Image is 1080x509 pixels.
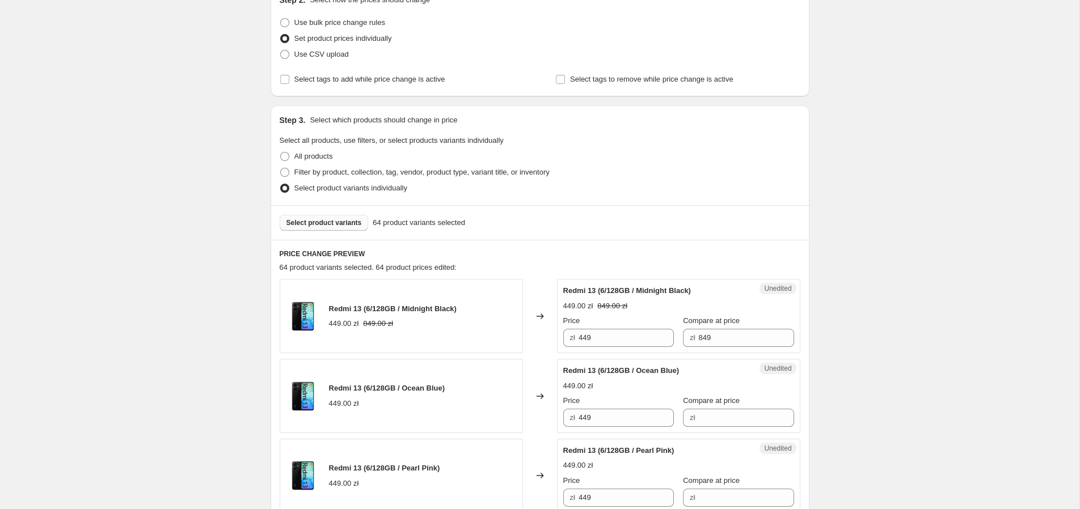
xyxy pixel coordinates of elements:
img: 16190_Redmi13-Black-1-1600px_80x.png [286,459,320,493]
span: All products [294,152,333,160]
span: Unedited [764,284,791,293]
h6: PRICE CHANGE PREVIEW [280,249,800,258]
p: Select which products should change in price [310,114,457,126]
div: 449.00 zł [563,380,593,392]
span: Select product variants [286,218,362,227]
img: 16190_Redmi13-Black-1-1600px_80x.png [286,299,320,333]
span: Unedited [764,364,791,373]
span: zł [690,413,695,422]
span: Redmi 13 (6/128GB / Pearl Pink) [563,446,674,455]
span: Compare at price [683,396,740,405]
div: 449.00 zł [329,398,359,409]
span: Set product prices individually [294,34,392,43]
strike: 849.00 zł [363,318,393,329]
span: Compare at price [683,476,740,485]
span: Redmi 13 (6/128GB / Ocean Blue) [329,384,445,392]
span: zł [570,493,575,502]
span: Use bulk price change rules [294,18,385,27]
span: Redmi 13 (6/128GB / Midnight Black) [563,286,691,295]
span: 64 product variants selected. 64 product prices edited: [280,263,457,272]
div: 449.00 zł [329,478,359,489]
span: Unedited [764,444,791,453]
span: Redmi 13 (6/128GB / Pearl Pink) [329,464,440,472]
span: Select tags to remove while price change is active [570,75,733,83]
span: Use CSV upload [294,50,349,58]
span: zł [690,493,695,502]
span: Compare at price [683,316,740,325]
span: Price [563,316,580,325]
span: zł [570,333,575,342]
span: Price [563,476,580,485]
button: Select product variants [280,215,369,231]
h2: Step 3. [280,114,306,126]
div: 449.00 zł [329,318,359,329]
div: 449.00 zł [563,300,593,312]
span: Select product variants individually [294,184,407,192]
span: Select all products, use filters, or select products variants individually [280,136,504,145]
span: Redmi 13 (6/128GB / Midnight Black) [329,304,457,313]
span: 64 product variants selected [373,217,465,228]
div: 449.00 zł [563,460,593,471]
span: Select tags to add while price change is active [294,75,445,83]
span: zł [690,333,695,342]
span: Filter by product, collection, tag, vendor, product type, variant title, or inventory [294,168,550,176]
strike: 849.00 zł [597,300,627,312]
span: Redmi 13 (6/128GB / Ocean Blue) [563,366,679,375]
img: 16190_Redmi13-Black-1-1600px_80x.png [286,379,320,413]
span: zł [570,413,575,422]
span: Price [563,396,580,405]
